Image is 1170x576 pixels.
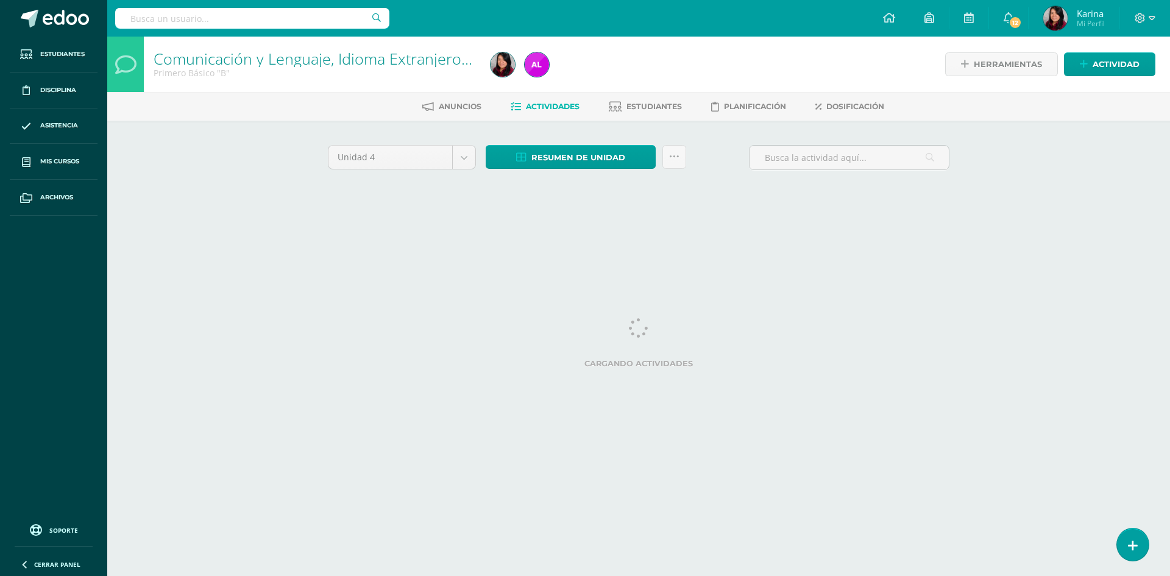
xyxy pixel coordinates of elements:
span: 12 [1009,16,1022,29]
a: Dosificación [815,97,884,116]
span: Herramientas [974,53,1042,76]
input: Busca la actividad aquí... [750,146,949,169]
span: Dosificación [826,102,884,111]
span: Estudiantes [40,49,85,59]
a: Comunicación y Lenguaje, Idioma Extranjero Inglés [154,48,506,69]
span: Archivos [40,193,73,202]
a: Resumen de unidad [486,145,656,169]
a: Herramientas [945,52,1058,76]
a: Estudiantes [10,37,97,73]
span: Anuncios [439,102,481,111]
span: Mi Perfil [1077,18,1105,29]
span: Actividad [1093,53,1140,76]
label: Cargando actividades [328,359,949,368]
span: Soporte [49,526,78,535]
span: Asistencia [40,121,78,130]
a: Soporte [15,521,93,538]
h1: Comunicación y Lenguaje, Idioma Extranjero Inglés [154,50,476,67]
a: Archivos [10,180,97,216]
a: Actividades [511,97,580,116]
span: Resumen de unidad [531,146,625,169]
a: Planificación [711,97,786,116]
span: Estudiantes [626,102,682,111]
span: Karina [1077,7,1105,20]
img: 2b2d077cd3225eb4770a88151ad57b39.png [491,52,515,77]
a: Unidad 4 [328,146,475,169]
span: Unidad 4 [338,146,443,169]
span: Planificación [724,102,786,111]
a: Estudiantes [609,97,682,116]
span: Actividades [526,102,580,111]
img: 2b2d077cd3225eb4770a88151ad57b39.png [1043,6,1068,30]
div: Primero Básico 'B' [154,67,476,79]
a: Actividad [1064,52,1155,76]
a: Mis cursos [10,144,97,180]
span: Mis cursos [40,157,79,166]
input: Busca un usuario... [115,8,389,29]
span: Disciplina [40,85,76,95]
a: Anuncios [422,97,481,116]
a: Disciplina [10,73,97,108]
span: Cerrar panel [34,560,80,569]
img: 911ff7f6a042b5aa398555e087fa27a6.png [525,52,549,77]
a: Asistencia [10,108,97,144]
